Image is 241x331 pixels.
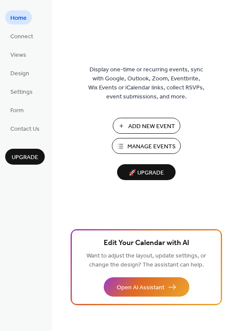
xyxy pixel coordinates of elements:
[104,237,189,249] span: Edit Your Calendar with AI
[5,121,45,135] a: Contact Us
[5,66,34,80] a: Design
[117,283,164,292] span: Open AI Assistant
[104,277,189,297] button: Open AI Assistant
[10,14,27,23] span: Home
[128,122,175,131] span: Add New Event
[10,69,29,78] span: Design
[5,84,38,98] a: Settings
[87,250,206,271] span: Want to adjust the layout, update settings, or change the design? The assistant can help.
[5,29,38,43] a: Connect
[10,125,40,134] span: Contact Us
[5,10,32,25] a: Home
[10,88,33,97] span: Settings
[127,142,176,151] span: Manage Events
[117,164,176,180] button: 🚀 Upgrade
[112,138,181,154] button: Manage Events
[12,153,38,162] span: Upgrade
[113,118,180,134] button: Add New Event
[10,32,33,41] span: Connect
[5,149,45,165] button: Upgrade
[88,65,204,101] span: Display one-time or recurring events, sync with Google, Outlook, Zoom, Eventbrite, Wix Events or ...
[10,106,24,115] span: Form
[5,47,31,61] a: Views
[5,103,29,117] a: Form
[10,51,26,60] span: Views
[122,167,170,179] span: 🚀 Upgrade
